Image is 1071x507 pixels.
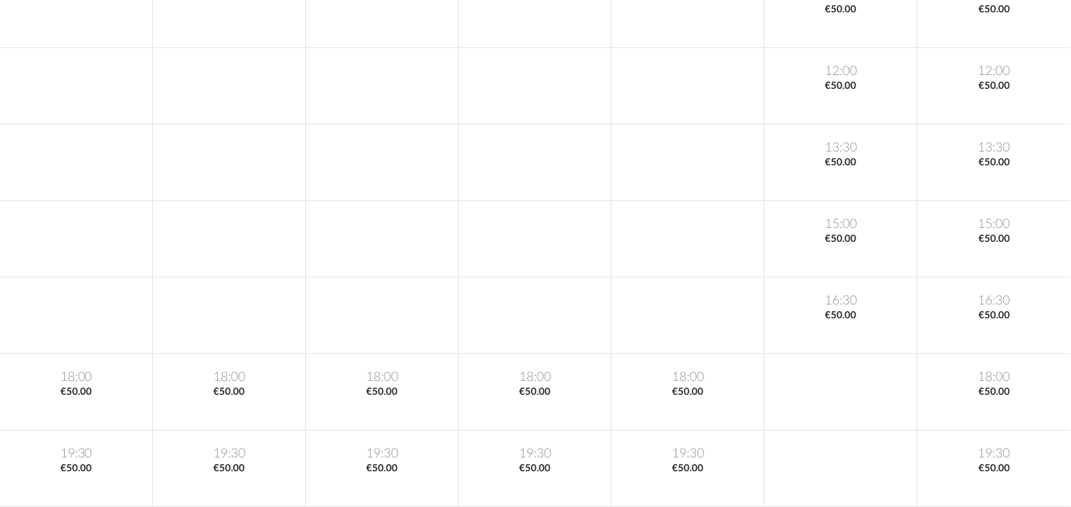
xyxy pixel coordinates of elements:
[920,216,1067,232] span: 15:00
[767,139,914,156] span: 13:30
[920,79,1067,93] span: €50.00
[309,462,455,476] span: €50.00
[156,445,302,462] span: 19:30
[156,385,302,399] span: €50.00
[462,369,608,385] span: 18:00
[767,79,914,93] span: €50.00
[462,385,608,399] span: €50.00
[767,292,914,309] span: 16:30
[920,232,1067,246] span: €50.00
[614,369,761,385] span: 18:00
[767,232,914,246] span: €50.00
[920,309,1067,323] span: €50.00
[920,462,1067,476] span: €50.00
[920,445,1067,462] span: 19:30
[3,445,149,462] span: 19:30
[614,445,761,462] span: 19:30
[614,385,761,399] span: €50.00
[309,445,455,462] span: 19:30
[920,156,1067,170] span: €50.00
[3,385,149,399] span: €50.00
[462,445,608,462] span: 19:30
[767,3,914,17] span: €50.00
[614,462,761,476] span: €50.00
[767,309,914,323] span: €50.00
[920,369,1067,385] span: 18:00
[767,63,914,79] span: 12:00
[920,385,1067,399] span: €50.00
[156,369,302,385] span: 18:00
[920,292,1067,309] span: 16:30
[920,63,1067,79] span: 12:00
[767,156,914,170] span: €50.00
[156,462,302,476] span: €50.00
[309,385,455,399] span: €50.00
[3,369,149,385] span: 18:00
[462,462,608,476] span: €50.00
[767,216,914,232] span: 15:00
[920,139,1067,156] span: 13:30
[920,3,1067,17] span: €50.00
[3,462,149,476] span: €50.00
[309,369,455,385] span: 18:00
